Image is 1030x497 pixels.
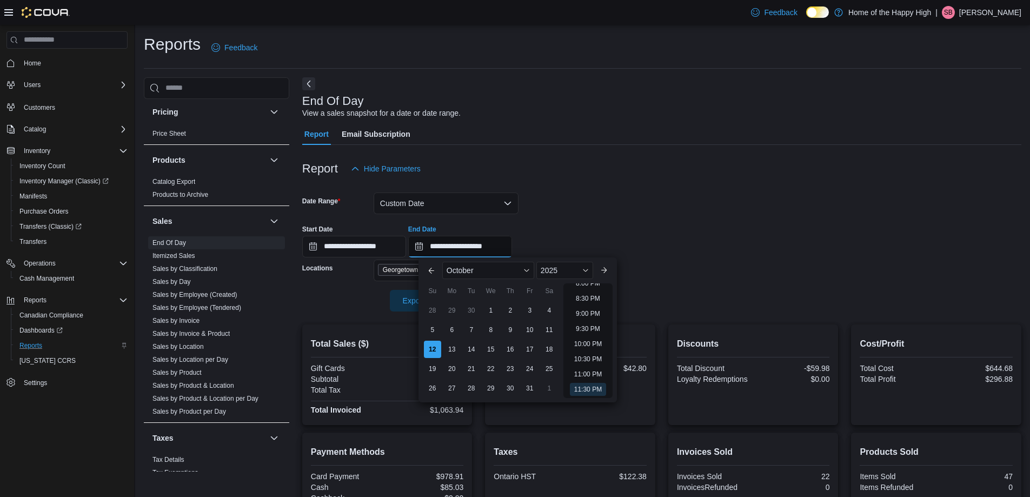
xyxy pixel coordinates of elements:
[224,42,257,53] span: Feedback
[15,220,86,233] a: Transfers (Classic)
[423,262,440,279] button: Previous Month
[302,77,315,90] button: Next
[11,323,132,338] a: Dashboards
[152,264,217,273] span: Sales by Classification
[152,191,208,198] a: Products to Archive
[572,292,604,305] li: 8:30 PM
[152,395,258,402] a: Sales by Product & Location per Day
[152,216,265,227] button: Sales
[570,353,606,366] li: 10:30 PM
[570,383,606,396] li: 11:30 PM
[152,316,200,325] span: Sales by Invoice
[939,472,1013,481] div: 47
[502,360,519,377] div: day-23
[443,282,461,300] div: Mo
[152,265,217,273] a: Sales by Classification
[521,321,539,339] div: day-10
[152,177,195,186] span: Catalog Export
[24,59,41,68] span: Home
[939,364,1013,373] div: $644.68
[152,456,184,463] a: Tax Details
[15,339,46,352] a: Reports
[19,144,55,157] button: Inventory
[378,264,481,276] span: Georgetown - Mountainview - Fire & Flower
[521,302,539,319] div: day-3
[482,341,500,358] div: day-15
[563,283,613,398] ul: Time
[268,432,281,445] button: Taxes
[374,193,519,214] button: Custom Date
[447,266,474,275] span: October
[502,341,519,358] div: day-16
[389,375,463,383] div: $941.56
[521,380,539,397] div: day-31
[11,338,132,353] button: Reports
[15,235,51,248] a: Transfers
[396,290,444,312] span: Export
[152,382,234,389] a: Sales by Product & Location
[302,264,333,273] label: Locations
[389,483,463,492] div: $85.03
[443,321,461,339] div: day-6
[152,394,258,403] span: Sales by Product & Location per Day
[302,236,406,257] input: Press the down key to open a popover containing a calendar.
[11,353,132,368] button: [US_STATE] CCRS
[2,77,132,92] button: Users
[389,386,463,394] div: $122.38
[389,364,463,373] div: $0.00
[443,380,461,397] div: day-27
[521,341,539,358] div: day-17
[15,205,73,218] a: Purchase Orders
[502,302,519,319] div: day-2
[311,406,361,414] strong: Total Invoiced
[2,99,132,115] button: Customers
[463,282,480,300] div: Tu
[541,341,558,358] div: day-18
[408,225,436,234] label: End Date
[463,321,480,339] div: day-7
[939,375,1013,383] div: $296.88
[463,302,480,319] div: day-30
[24,125,46,134] span: Catalog
[935,6,938,19] p: |
[570,337,606,350] li: 10:00 PM
[11,234,132,249] button: Transfers
[424,321,441,339] div: day-5
[15,272,78,285] a: Cash Management
[443,341,461,358] div: day-13
[152,155,265,165] button: Products
[424,282,441,300] div: Su
[15,354,128,367] span: Washington CCRS
[152,317,200,324] a: Sales by Invoice
[541,380,558,397] div: day-1
[11,271,132,286] button: Cash Management
[152,238,186,247] span: End Of Day
[2,375,132,390] button: Settings
[6,51,128,419] nav: Complex example
[152,433,174,443] h3: Taxes
[755,364,829,373] div: -$59.98
[19,237,46,246] span: Transfers
[152,343,204,350] a: Sales by Location
[152,130,186,137] a: Price Sheet
[311,337,464,350] h2: Total Sales ($)
[302,108,461,119] div: View a sales snapshot for a date or date range.
[19,123,50,136] button: Catalog
[15,205,128,218] span: Purchase Orders
[755,483,829,492] div: 0
[11,204,132,219] button: Purchase Orders
[152,291,237,299] a: Sales by Employee (Created)
[19,222,82,231] span: Transfers (Classic)
[959,6,1021,19] p: [PERSON_NAME]
[152,251,195,260] span: Itemized Sales
[152,408,226,415] a: Sales by Product per Day
[152,355,228,364] span: Sales by Location per Day
[19,57,45,70] a: Home
[302,225,333,234] label: Start Date
[19,294,128,307] span: Reports
[19,257,60,270] button: Operations
[152,469,198,476] a: Tax Exemptions
[24,147,50,155] span: Inventory
[463,341,480,358] div: day-14
[423,301,559,398] div: October, 2025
